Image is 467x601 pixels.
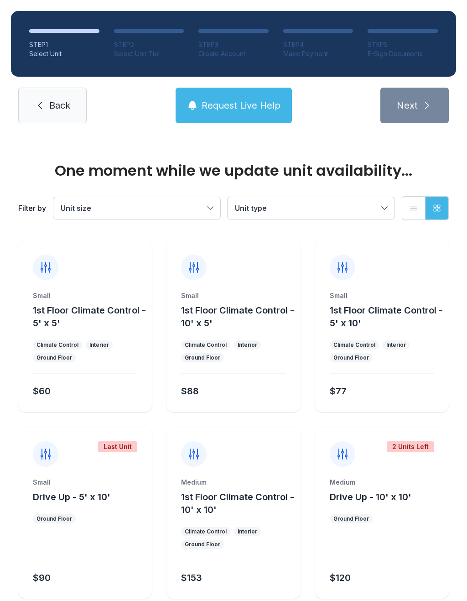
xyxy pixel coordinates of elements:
[333,515,369,523] div: Ground Floor
[114,40,184,49] div: STEP 2
[49,99,70,112] span: Back
[283,40,353,49] div: STEP 4
[185,354,220,361] div: Ground Floor
[397,99,418,112] span: Next
[36,515,72,523] div: Ground Floor
[368,49,438,58] div: E-Sign Documents
[33,491,110,503] button: Drive Up - 5' x 10'
[53,197,220,219] button: Unit size
[238,341,257,349] div: Interior
[33,571,51,584] div: $90
[98,441,137,452] div: Last Unit
[386,341,406,349] div: Interior
[330,491,411,503] button: Drive Up - 10' x 10'
[185,528,227,535] div: Climate Control
[330,304,445,329] button: 1st Floor Climate Control - 5' x 10'
[181,385,199,397] div: $88
[36,354,72,361] div: Ground Floor
[198,49,269,58] div: Create Account
[33,491,110,502] span: Drive Up - 5' x 10'
[330,385,347,397] div: $77
[181,291,285,300] div: Small
[185,341,227,349] div: Climate Control
[18,163,449,178] div: One moment while we update unit availability...
[387,441,434,452] div: 2 Units Left
[330,305,443,329] span: 1st Floor Climate Control - 5' x 10'
[33,385,51,397] div: $60
[202,99,280,112] span: Request Live Help
[283,49,353,58] div: Make Payment
[181,491,296,516] button: 1st Floor Climate Control - 10' x 10'
[181,491,294,515] span: 1st Floor Climate Control - 10' x 10'
[61,204,91,213] span: Unit size
[18,203,46,214] div: Filter by
[29,40,99,49] div: STEP 1
[33,304,148,329] button: 1st Floor Climate Control - 5' x 5'
[330,571,351,584] div: $120
[181,478,285,487] div: Medium
[333,354,369,361] div: Ground Floor
[330,491,411,502] span: Drive Up - 10' x 10'
[36,341,78,349] div: Climate Control
[181,305,294,329] span: 1st Floor Climate Control - 10' x 5'
[89,341,109,349] div: Interior
[198,40,269,49] div: STEP 3
[238,528,257,535] div: Interior
[29,49,99,58] div: Select Unit
[333,341,375,349] div: Climate Control
[181,571,202,584] div: $153
[235,204,267,213] span: Unit type
[181,304,296,329] button: 1st Floor Climate Control - 10' x 5'
[368,40,438,49] div: STEP 5
[330,291,434,300] div: Small
[330,478,434,487] div: Medium
[114,49,184,58] div: Select Unit Tier
[33,305,146,329] span: 1st Floor Climate Control - 5' x 5'
[33,291,137,300] div: Small
[33,478,137,487] div: Small
[228,197,394,219] button: Unit type
[185,541,220,548] div: Ground Floor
